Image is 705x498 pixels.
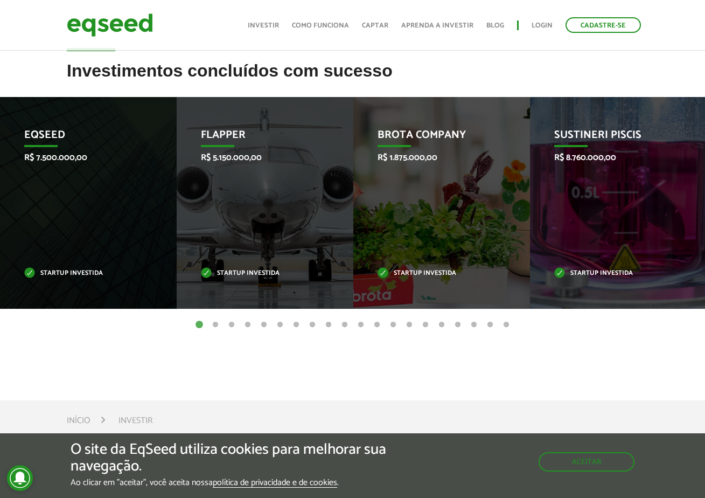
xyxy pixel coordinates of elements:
p: Startup investida [554,271,667,276]
button: 13 of 20 [388,320,399,330]
p: Ao clicar em "aceitar", você aceita nossa . [71,478,409,488]
a: Aprenda a investir [401,22,473,29]
p: Startup investida [24,271,137,276]
p: R$ 5.150.000,00 [201,153,313,163]
button: 16 of 20 [436,320,447,330]
button: 4 of 20 [242,320,253,330]
p: R$ 7.500.000,00 [24,153,137,163]
button: 19 of 20 [485,320,495,330]
button: 2 of 20 [210,320,221,330]
button: 8 of 20 [307,320,318,330]
h2: Investimentos concluídos com sucesso [67,61,638,96]
p: Brota Company [378,129,490,147]
p: Startup investida [378,271,490,276]
a: Cadastre-se [566,17,641,33]
button: 17 of 20 [452,320,463,330]
button: 6 of 20 [275,320,285,330]
button: 11 of 20 [355,320,366,330]
button: 14 of 20 [404,320,415,330]
button: 10 of 20 [339,320,350,330]
button: Aceitar [539,452,634,472]
button: 5 of 20 [259,320,269,330]
p: R$ 8.760.000,00 [554,153,667,163]
p: EqSeed [24,129,137,147]
button: 9 of 20 [323,320,334,330]
button: 15 of 20 [420,320,431,330]
a: Captar [362,22,388,29]
li: Investir [118,413,152,428]
a: Investir [248,22,279,29]
button: 18 of 20 [469,320,479,330]
button: 20 of 20 [501,320,512,330]
a: Login [532,22,553,29]
p: Startup investida [201,271,313,276]
img: EqSeed [67,11,153,39]
a: Como funciona [292,22,349,29]
p: R$ 1.875.000,00 [378,153,490,163]
button: 3 of 20 [226,320,237,330]
p: Flapper [201,129,313,147]
a: Início [67,417,90,425]
p: Sustineri Piscis [554,129,667,147]
h5: O site da EqSeed utiliza cookies para melhorar sua navegação. [71,441,409,475]
a: Blog [486,22,504,29]
a: política de privacidade e de cookies [213,479,337,488]
button: 1 of 20 [194,320,205,330]
button: 7 of 20 [291,320,302,330]
button: 12 of 20 [372,320,382,330]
